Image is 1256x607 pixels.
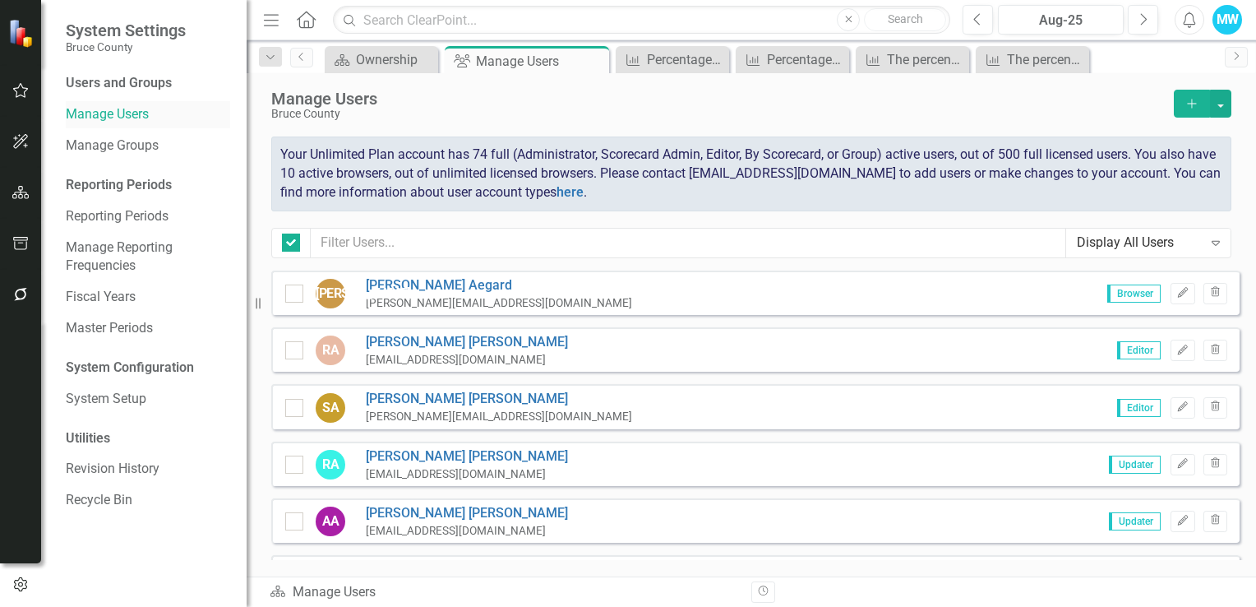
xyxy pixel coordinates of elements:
div: [EMAIL_ADDRESS][DOMAIN_NAME] [366,523,568,539]
div: AA [316,507,345,536]
div: Percentage of respondents who answer positively ("Strongly Agree" or "Agree") to the question: "I... [767,49,845,70]
div: [PERSON_NAME][EMAIL_ADDRESS][DOMAIN_NAME] [366,295,632,311]
div: System Configuration [66,359,230,378]
div: [EMAIL_ADDRESS][DOMAIN_NAME] [366,466,568,482]
div: Manage Users [271,90,1166,108]
div: Display All Users [1077,234,1203,253]
a: Master Periods [66,319,230,338]
a: [PERSON_NAME] [PERSON_NAME] [366,504,568,523]
div: Bruce County [271,108,1166,120]
a: Reporting Periods [66,207,230,226]
a: Percentage of respondents who answer positively ("Strongly Agree" or "Agree") to the question: "I... [740,49,845,70]
a: [PERSON_NAME] Aegard [366,276,632,295]
div: Percentage of respondents who answer positively ("Strongly Agree" or "Agree") to the question: "I... [647,49,725,70]
small: Bruce County [66,40,186,53]
div: Manage Users [476,51,605,72]
a: Manage Groups [66,137,230,155]
div: Utilities [66,429,230,448]
div: [PERSON_NAME] [316,279,345,308]
a: [PERSON_NAME] [PERSON_NAME] [366,447,568,466]
div: [EMAIL_ADDRESS][DOMAIN_NAME] [366,352,568,368]
input: Filter Users... [310,228,1066,258]
a: Revision History [66,460,230,479]
a: here [556,184,584,200]
a: System Setup [66,390,230,409]
a: Ownership [329,49,434,70]
a: The percentage of available municipal beds occupied annually. GWH [860,49,965,70]
span: Your Unlimited Plan account has 74 full (Administrator, Scorecard Admin, Editor, By Scorecard, or... [280,146,1221,200]
button: MW [1212,5,1242,35]
a: [PERSON_NAME] [PERSON_NAME] [366,390,632,409]
span: Browser [1107,285,1161,303]
span: Search [888,12,923,25]
span: Editor [1117,341,1161,359]
img: ClearPoint Strategy [8,18,37,47]
a: Recycle Bin [66,491,230,510]
button: Search [864,8,946,31]
div: SA [316,393,345,423]
span: System Settings [66,21,186,40]
a: Manage Reporting Frequencies [66,239,230,276]
a: [PERSON_NAME] [PERSON_NAME] [366,333,568,352]
a: Manage Users [66,105,230,124]
div: Aug-25 [1004,11,1118,30]
span: Updater [1109,512,1161,531]
div: Users and Groups [66,74,230,93]
div: The percentage of available municipal beds occupied annually. BLH [1007,49,1085,70]
div: RA [316,450,345,480]
div: Ownership [356,49,434,70]
button: Aug-25 [998,5,1124,35]
a: Fiscal Years [66,288,230,307]
div: The percentage of available municipal beds occupied annually. GWH [887,49,965,70]
div: [PERSON_NAME][EMAIL_ADDRESS][DOMAIN_NAME] [366,409,632,424]
input: Search ClearPoint... [333,6,950,35]
div: Reporting Periods [66,176,230,195]
a: The percentage of available municipal beds occupied annually. BLH [980,49,1085,70]
div: RA [316,336,345,365]
div: Manage Users [270,583,739,602]
span: Editor [1117,399,1161,417]
span: Updater [1109,456,1161,474]
a: Percentage of respondents who answer positively ("Strongly Agree" or "Agree") to the question: "I... [620,49,725,70]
